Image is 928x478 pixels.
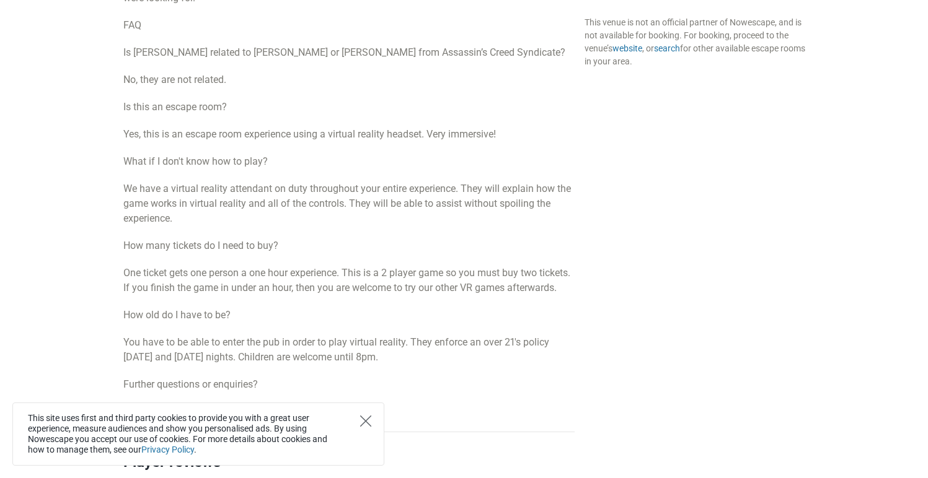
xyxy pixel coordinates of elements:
[585,16,805,68] div: This venue is not an official partner of Nowescape, and is not available for booking. For booking...
[123,127,575,142] p: Yes, this is an escape room experience using a virtual reality headset. Very immersive!
[123,154,575,169] p: What if I don't know how to play?
[123,181,575,226] p: We have a virtual reality attendant on duty throughout your entire experience. They will explain ...
[123,18,575,33] p: FAQ
[12,402,384,466] div: This site uses first and third party cookies to provide you with a great user experience, measure...
[123,45,575,60] p: Is [PERSON_NAME] related to [PERSON_NAME] or [PERSON_NAME] from Assassin’s Creed Syndicate?
[123,238,575,253] p: How many tickets do I need to buy?
[123,100,575,115] p: Is this an escape room?
[360,415,371,427] button: Close
[123,335,575,365] p: You have to be able to enter the pub in order to play virtual reality. They enforce an over 21's ...
[654,43,680,53] a: search
[141,445,194,454] a: Privacy Policy
[123,308,575,323] p: How old do I have to be?
[123,72,575,87] p: No, they are not related.
[612,43,642,53] a: website
[123,266,575,295] p: One ticket gets one person a one hour experience. This is a 2 player game so you must buy two tic...
[123,377,575,392] p: Further questions or enquiries?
